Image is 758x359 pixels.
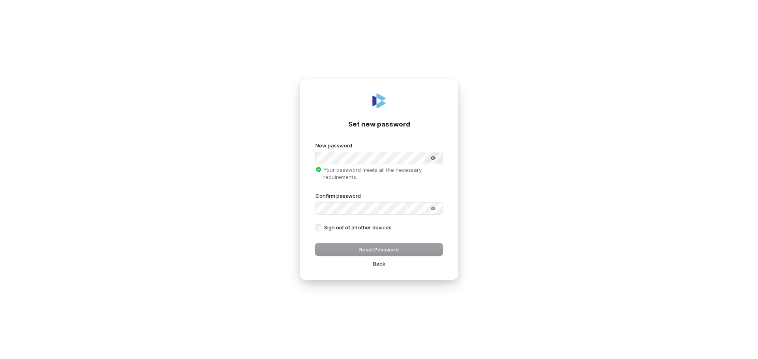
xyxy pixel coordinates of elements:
button: Show password [425,153,441,163]
label: Confirm password [315,192,361,199]
h1: Set new password [315,120,443,129]
button: Show password [425,204,441,213]
a: Back [373,260,385,267]
img: Coverbase [370,91,388,110]
p: Your password meets all the necessary requirements. [315,166,443,180]
p: Sign out of all other devices [324,224,392,231]
label: New password [315,142,352,149]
